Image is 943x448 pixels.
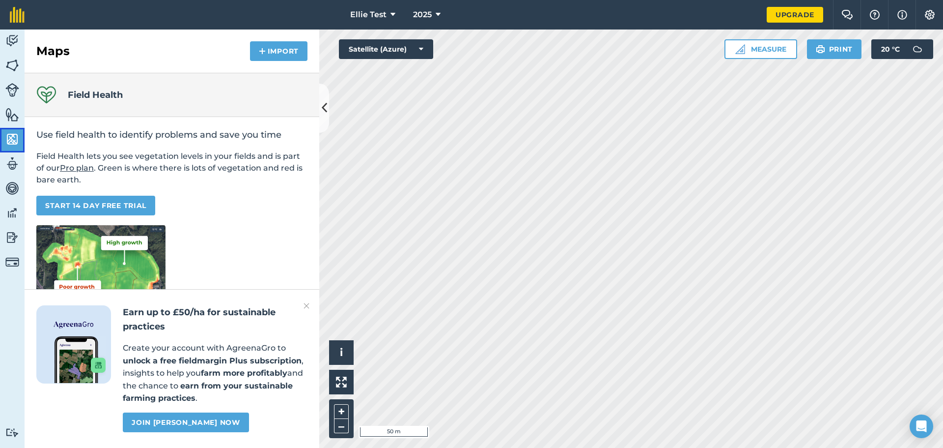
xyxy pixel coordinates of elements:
[201,368,287,378] strong: farm more profitably
[123,305,307,334] h2: Earn up to £50/ha for sustainable practices
[897,9,907,21] img: svg+xml;base64,PHN2ZyB4bWxucz0iaHR0cDovL3d3dy53My5vcmcvMjAwMC9zdmciIHdpZHRoPSIxNyIgaGVpZ2h0PSIxNy...
[339,39,433,59] button: Satellite (Azure)
[336,377,347,388] img: Four arrows, one pointing top left, one top right, one bottom right and the last bottom left
[123,342,307,405] p: Create your account with AgreenaGro to , insights to help you and the chance to .
[36,196,155,215] a: START 14 DAY FREE TRIAL
[5,428,19,437] img: svg+xml;base64,PD94bWwgdmVyc2lvbj0iMS4wIiBlbmNvZGluZz0idXRmLTgiPz4KPCEtLSBHZW5lcmF0b3I6IEFkb2JlIE...
[881,39,900,59] span: 20 ° C
[841,10,853,20] img: Two speech bubbles overlapping with the left bubble in the forefront
[871,39,933,59] button: 20 °C
[334,404,349,419] button: +
[724,39,797,59] button: Measure
[5,58,19,73] img: svg+xml;base64,PHN2ZyB4bWxucz0iaHR0cDovL3d3dy53My5vcmcvMjAwMC9zdmciIHdpZHRoPSI1NiIgaGVpZ2h0PSI2MC...
[924,10,936,20] img: A cog icon
[10,7,25,23] img: fieldmargin Logo
[5,33,19,48] img: svg+xml;base64,PD94bWwgdmVyc2lvbj0iMS4wIiBlbmNvZGluZz0idXRmLTgiPz4KPCEtLSBHZW5lcmF0b3I6IEFkb2JlIE...
[60,163,94,173] a: Pro plan
[123,356,302,365] strong: unlock a free fieldmargin Plus subscription
[250,41,307,61] button: Import
[5,255,19,269] img: svg+xml;base64,PD94bWwgdmVyc2lvbj0iMS4wIiBlbmNvZGluZz0idXRmLTgiPz4KPCEtLSBHZW5lcmF0b3I6IEFkb2JlIE...
[816,43,825,55] img: svg+xml;base64,PHN2ZyB4bWxucz0iaHR0cDovL3d3dy53My5vcmcvMjAwMC9zdmciIHdpZHRoPSIxOSIgaGVpZ2h0PSIyNC...
[36,150,307,186] p: Field Health lets you see vegetation levels in your fields and is part of our . Green is where th...
[910,415,933,438] div: Open Intercom Messenger
[340,346,343,358] span: i
[36,129,307,141] h2: Use field health to identify problems and save you time
[304,300,309,312] img: svg+xml;base64,PHN2ZyB4bWxucz0iaHR0cDovL3d3dy53My5vcmcvMjAwMC9zdmciIHdpZHRoPSIyMiIgaGVpZ2h0PSIzMC...
[5,132,19,147] img: svg+xml;base64,PHN2ZyB4bWxucz0iaHR0cDovL3d3dy53My5vcmcvMjAwMC9zdmciIHdpZHRoPSI1NiIgaGVpZ2h0PSI2MC...
[908,39,927,59] img: svg+xml;base64,PD94bWwgdmVyc2lvbj0iMS4wIiBlbmNvZGluZz0idXRmLTgiPz4KPCEtLSBHZW5lcmF0b3I6IEFkb2JlIE...
[5,230,19,245] img: svg+xml;base64,PD94bWwgdmVyc2lvbj0iMS4wIiBlbmNvZGluZz0idXRmLTgiPz4KPCEtLSBHZW5lcmF0b3I6IEFkb2JlIE...
[5,107,19,122] img: svg+xml;base64,PHN2ZyB4bWxucz0iaHR0cDovL3d3dy53My5vcmcvMjAwMC9zdmciIHdpZHRoPSI1NiIgaGVpZ2h0PSI2MC...
[413,9,432,21] span: 2025
[5,156,19,171] img: svg+xml;base64,PD94bWwgdmVyc2lvbj0iMS4wIiBlbmNvZGluZz0idXRmLTgiPz4KPCEtLSBHZW5lcmF0b3I6IEFkb2JlIE...
[767,7,823,23] a: Upgrade
[123,381,293,403] strong: earn from your sustainable farming practices
[5,83,19,97] img: svg+xml;base64,PD94bWwgdmVyc2lvbj0iMS4wIiBlbmNvZGluZz0idXRmLTgiPz4KPCEtLSBHZW5lcmF0b3I6IEFkb2JlIE...
[350,9,387,21] span: Ellie Test
[259,45,266,57] img: svg+xml;base64,PHN2ZyB4bWxucz0iaHR0cDovL3d3dy53My5vcmcvMjAwMC9zdmciIHdpZHRoPSIxNCIgaGVpZ2h0PSIyNC...
[36,43,70,59] h2: Maps
[68,88,123,102] h4: Field Health
[334,419,349,433] button: –
[807,39,862,59] button: Print
[123,413,249,432] a: Join [PERSON_NAME] now
[55,336,106,383] img: Screenshot of the Gro app
[5,181,19,196] img: svg+xml;base64,PD94bWwgdmVyc2lvbj0iMS4wIiBlbmNvZGluZz0idXRmLTgiPz4KPCEtLSBHZW5lcmF0b3I6IEFkb2JlIE...
[735,44,745,54] img: Ruler icon
[329,340,354,365] button: i
[5,206,19,220] img: svg+xml;base64,PD94bWwgdmVyc2lvbj0iMS4wIiBlbmNvZGluZz0idXRmLTgiPz4KPCEtLSBHZW5lcmF0b3I6IEFkb2JlIE...
[869,10,881,20] img: A question mark icon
